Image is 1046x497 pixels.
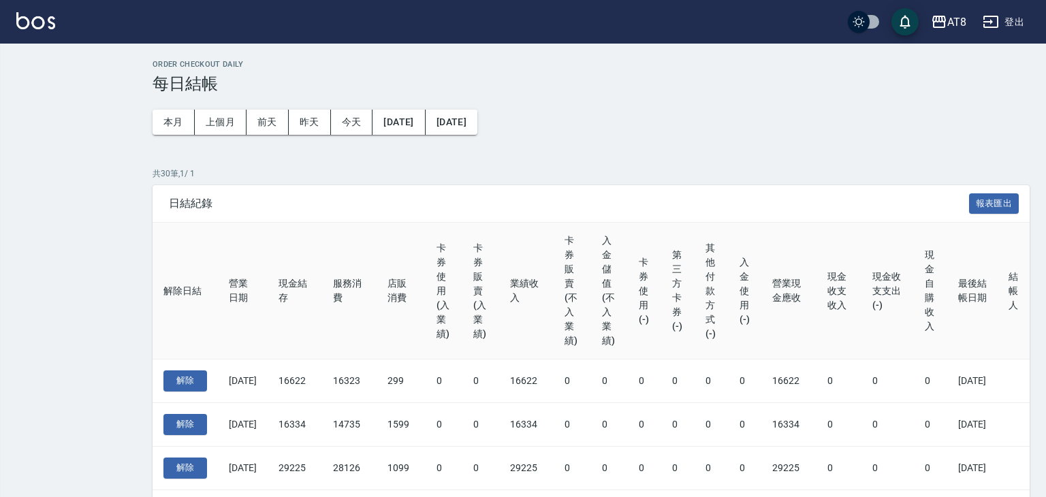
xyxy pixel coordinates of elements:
[969,196,1019,209] a: 報表匯出
[377,223,426,359] th: 店販消費
[817,359,861,403] td: 0
[426,403,462,447] td: 0
[914,446,947,490] td: 0
[729,223,762,359] th: 入金使用(-)
[268,223,322,359] th: 現金結存
[925,8,972,36] button: AT8
[153,60,1030,69] h2: Order checkout daily
[914,223,947,359] th: 現金自購收入
[947,14,966,31] div: AT8
[373,110,425,135] button: [DATE]
[947,446,998,490] td: [DATE]
[462,359,499,403] td: 0
[322,223,377,359] th: 服務消費
[499,403,554,447] td: 16334
[591,359,628,403] td: 0
[761,223,817,359] th: 營業現金應收
[153,223,218,359] th: 解除日結
[554,223,590,359] th: 卡券販賣(不入業績)
[499,223,554,359] th: 業績收入
[153,74,1030,93] h3: 每日結帳
[169,197,969,210] span: 日結紀錄
[462,446,499,490] td: 0
[163,370,207,391] button: 解除
[377,403,426,447] td: 1599
[426,223,462,359] th: 卡券使用(入業績)
[861,403,915,447] td: 0
[499,359,554,403] td: 16622
[661,446,695,490] td: 0
[268,403,322,447] td: 16334
[218,446,268,490] td: [DATE]
[861,359,915,403] td: 0
[661,403,695,447] td: 0
[998,223,1030,359] th: 結帳人
[268,446,322,490] td: 29225
[914,359,947,403] td: 0
[977,10,1030,35] button: 登出
[761,403,817,447] td: 16334
[153,110,195,135] button: 本月
[817,223,861,359] th: 現金收支收入
[195,110,247,135] button: 上個月
[891,8,919,35] button: save
[628,359,661,403] td: 0
[218,403,268,447] td: [DATE]
[462,223,499,359] th: 卡券販賣(入業績)
[426,359,462,403] td: 0
[331,110,373,135] button: 今天
[628,403,661,447] td: 0
[554,359,590,403] td: 0
[163,458,207,479] button: 解除
[628,223,661,359] th: 卡券使用(-)
[947,403,998,447] td: [DATE]
[462,403,499,447] td: 0
[16,12,55,29] img: Logo
[695,223,729,359] th: 其他付款方式(-)
[914,403,947,447] td: 0
[695,359,729,403] td: 0
[861,446,915,490] td: 0
[628,446,661,490] td: 0
[695,403,729,447] td: 0
[947,223,998,359] th: 最後結帳日期
[289,110,331,135] button: 昨天
[729,403,762,447] td: 0
[377,359,426,403] td: 299
[322,446,377,490] td: 28126
[661,359,695,403] td: 0
[729,446,762,490] td: 0
[817,403,861,447] td: 0
[861,223,915,359] th: 現金收支支出(-)
[499,446,554,490] td: 29225
[761,446,817,490] td: 29225
[218,223,268,359] th: 營業日期
[247,110,289,135] button: 前天
[729,359,762,403] td: 0
[322,359,377,403] td: 16323
[591,446,628,490] td: 0
[426,446,462,490] td: 0
[268,359,322,403] td: 16622
[322,403,377,447] td: 14735
[426,110,477,135] button: [DATE]
[591,223,628,359] th: 入金儲值(不入業績)
[591,403,628,447] td: 0
[163,414,207,435] button: 解除
[153,167,1030,180] p: 共 30 筆, 1 / 1
[554,446,590,490] td: 0
[377,446,426,490] td: 1099
[947,359,998,403] td: [DATE]
[661,223,695,359] th: 第三方卡券(-)
[695,446,729,490] td: 0
[554,403,590,447] td: 0
[817,446,861,490] td: 0
[761,359,817,403] td: 16622
[969,193,1019,214] button: 報表匯出
[218,359,268,403] td: [DATE]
